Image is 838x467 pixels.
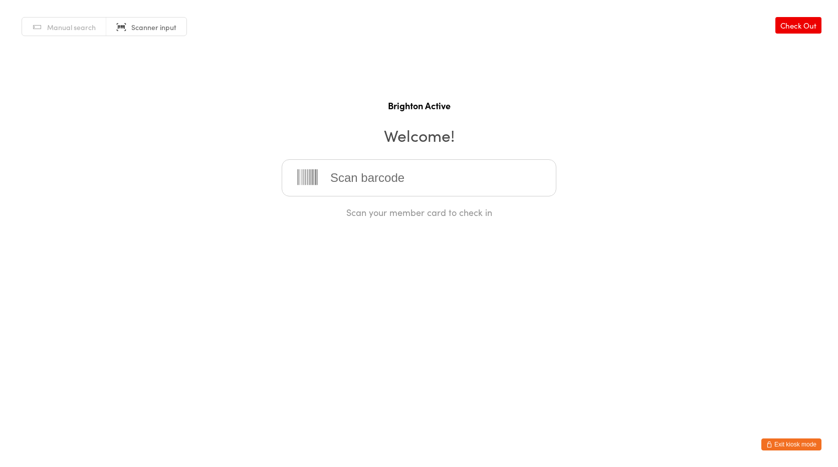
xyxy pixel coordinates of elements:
[10,99,828,112] h1: Brighton Active
[47,22,96,32] span: Manual search
[10,124,828,146] h2: Welcome!
[282,159,556,196] input: Scan barcode
[282,206,556,218] div: Scan your member card to check in
[775,17,821,34] a: Check Out
[761,438,821,450] button: Exit kiosk mode
[131,22,176,32] span: Scanner input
